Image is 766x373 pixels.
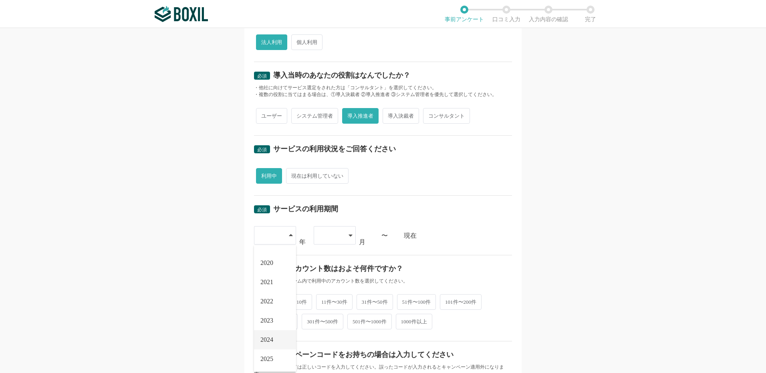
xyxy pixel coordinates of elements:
span: ユーザー [256,108,287,124]
span: システム管理者 [291,108,338,124]
span: 301件〜500件 [302,314,343,329]
span: 2025 [260,356,273,362]
span: 2023 [260,317,273,324]
div: サービスの利用期間 [273,205,338,213]
div: 導入当時のあなたの役割はなんでしたか？ [273,72,410,79]
div: ・他社に向けてサービス選定をされた方は「コンサルタント」を選択してください。 [254,84,512,91]
div: キャンペーンコードをお持ちの場合は入力してください [273,351,454,358]
div: 〜 [381,233,388,239]
span: 1000件以上 [396,314,432,329]
span: 2022 [260,298,273,305]
div: 年 [299,239,306,245]
span: 必須 [257,207,267,213]
span: 導入推進者 [342,108,379,124]
li: 入力内容の確認 [527,6,569,22]
span: 2021 [260,279,273,285]
li: 完了 [569,6,611,22]
span: 101件〜200件 [440,294,482,310]
li: 事前アンケート [443,6,485,22]
span: 51件〜100件 [397,294,436,310]
span: 31件〜50件 [357,294,393,310]
span: 法人利用 [256,34,287,50]
span: 現在は利用していない [286,168,349,184]
span: 2020 [260,260,273,266]
span: 個人利用 [291,34,323,50]
img: ボクシルSaaS_ロゴ [155,6,208,22]
span: 11件〜30件 [316,294,353,310]
span: 導入決裁者 [383,108,419,124]
div: ・複数の役割に当てはまる場合は、①導入決裁者 ②導入推進者 ③システム管理者を優先して選択してください。 [254,91,512,98]
span: 必須 [257,147,267,152]
div: 月 [359,239,365,245]
span: 利用中 [256,168,282,184]
span: 必須 [257,73,267,79]
div: サービスの利用状況をご回答ください [273,145,396,152]
div: 現在 [404,233,512,239]
span: コンサルタント [423,108,470,124]
li: 口コミ入力 [485,6,527,22]
span: 501件〜1000件 [347,314,392,329]
div: 利用アカウント数はおよそ何件ですか？ [273,265,403,272]
div: ・社内もしくはチーム内で利用中のアカウント数を選択してください。 [254,278,512,285]
span: 2024 [260,337,273,343]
